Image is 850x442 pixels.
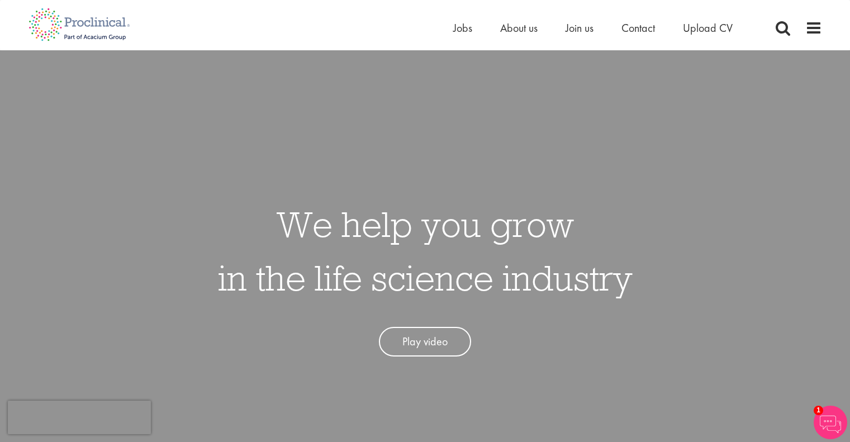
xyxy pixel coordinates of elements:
[566,21,593,35] a: Join us
[453,21,472,35] a: Jobs
[500,21,538,35] a: About us
[218,197,633,305] h1: We help you grow in the life science industry
[621,21,655,35] a: Contact
[814,406,847,439] img: Chatbot
[814,406,823,415] span: 1
[683,21,733,35] a: Upload CV
[379,327,471,357] a: Play video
